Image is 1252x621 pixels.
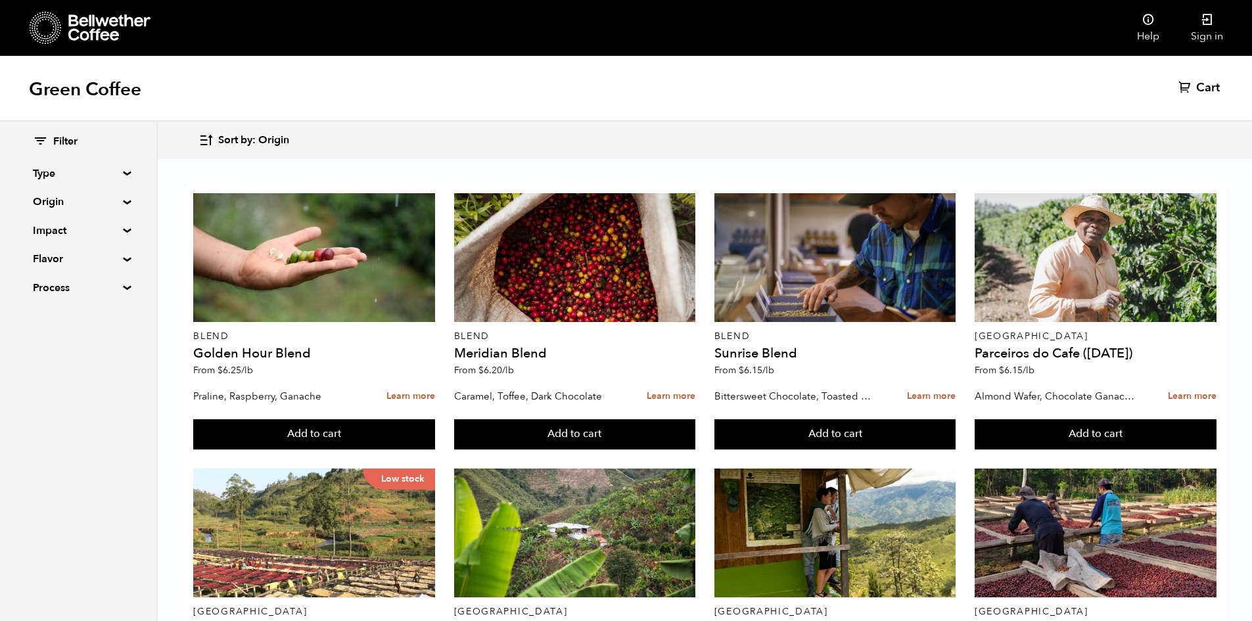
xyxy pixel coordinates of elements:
[193,419,435,449] button: Add to cart
[975,364,1034,377] span: From
[454,364,514,377] span: From
[454,332,696,341] p: Blend
[739,364,774,377] bdi: 6.15
[218,133,289,148] span: Sort by: Origin
[33,223,124,239] summary: Impact
[975,607,1217,616] p: [GEOGRAPHIC_DATA]
[478,364,514,377] bdi: 6.20
[478,364,484,377] span: $
[1023,364,1034,377] span: /lb
[454,607,696,616] p: [GEOGRAPHIC_DATA]
[762,364,774,377] span: /lb
[714,386,879,406] p: Bittersweet Chocolate, Toasted Marshmallow, Candied Orange, Praline
[193,332,435,341] p: Blend
[975,347,1217,360] h4: Parceiros do Cafe ([DATE])
[193,607,435,616] p: [GEOGRAPHIC_DATA]
[33,194,124,210] summary: Origin
[714,419,956,449] button: Add to cart
[454,347,696,360] h4: Meridian Blend
[999,364,1004,377] span: $
[1178,80,1223,96] a: Cart
[907,382,956,411] a: Learn more
[33,280,124,296] summary: Process
[975,386,1139,406] p: Almond Wafer, Chocolate Ganache, Bing Cherry
[975,419,1217,449] button: Add to cart
[218,364,223,377] span: $
[1168,382,1217,411] a: Learn more
[193,469,435,597] a: Low stock
[454,419,696,449] button: Add to cart
[33,166,124,181] summary: Type
[193,386,358,406] p: Praline, Raspberry, Ganache
[198,125,289,156] button: Sort by: Origin
[739,364,744,377] span: $
[29,78,141,101] h1: Green Coffee
[241,364,253,377] span: /lb
[33,251,124,267] summary: Flavor
[193,364,253,377] span: From
[502,364,514,377] span: /lb
[714,347,956,360] h4: Sunrise Blend
[386,382,435,411] a: Learn more
[647,382,695,411] a: Learn more
[714,607,956,616] p: [GEOGRAPHIC_DATA]
[53,135,78,149] span: Filter
[714,332,956,341] p: Blend
[363,469,435,490] p: Low stock
[999,364,1034,377] bdi: 6.15
[714,364,774,377] span: From
[218,364,253,377] bdi: 6.25
[193,347,435,360] h4: Golden Hour Blend
[975,332,1217,341] p: [GEOGRAPHIC_DATA]
[454,386,618,406] p: Caramel, Toffee, Dark Chocolate
[1196,80,1220,96] span: Cart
